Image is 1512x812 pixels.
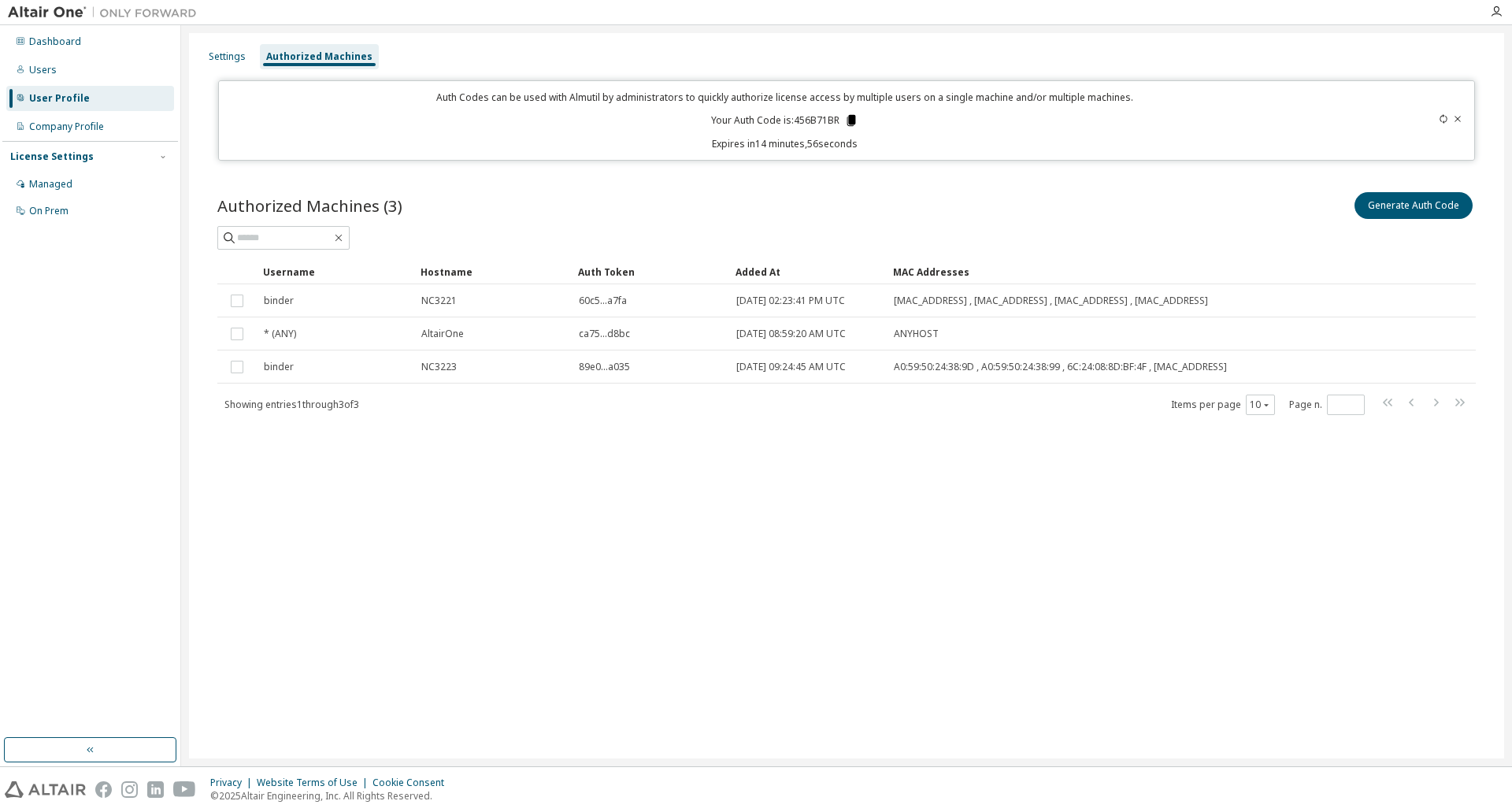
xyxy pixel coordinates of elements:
span: 89e0...a035 [579,361,630,373]
img: facebook.svg [95,781,112,798]
span: [DATE] 08:59:20 AM UTC [736,328,846,340]
img: instagram.svg [121,781,138,798]
div: Hostname [421,259,565,284]
span: Page n. [1289,395,1365,415]
div: On Prem [29,205,69,217]
div: Users [29,64,57,76]
span: A0:59:50:24:38:9D , A0:59:50:24:38:99 , 6C:24:08:8D:BF:4F , [MAC_ADDRESS] [894,361,1227,373]
span: [DATE] 02:23:41 PM UTC [736,295,845,307]
span: [MAC_ADDRESS] , [MAC_ADDRESS] , [MAC_ADDRESS] , [MAC_ADDRESS] [894,295,1208,307]
button: Generate Auth Code [1354,192,1473,219]
div: Company Profile [29,121,104,133]
div: Auth Token [578,259,723,284]
p: Auth Codes can be used with Almutil by administrators to quickly authorize license access by mult... [228,91,1342,104]
img: linkedin.svg [147,781,164,798]
p: Your Auth Code is: 456B71BR [711,113,858,128]
span: NC3223 [421,361,457,373]
span: [DATE] 09:24:45 AM UTC [736,361,846,373]
span: ca75...d8bc [579,328,630,340]
span: Showing entries 1 through 3 of 3 [224,398,359,411]
div: Website Terms of Use [257,777,372,789]
div: Settings [209,50,246,63]
span: binder [264,361,294,373]
span: binder [264,295,294,307]
span: AltairOne [421,328,464,340]
div: Dashboard [29,35,81,48]
div: Authorized Machines [266,50,372,63]
div: Username [263,259,408,284]
div: Privacy [210,777,257,789]
button: 10 [1250,399,1271,411]
p: © 2025 Altair Engineering, Inc. All Rights Reserved. [210,789,454,803]
div: User Profile [29,92,90,105]
div: Managed [29,178,72,191]
div: MAC Addresses [893,259,1315,284]
span: Authorized Machines (3) [217,195,402,217]
span: ANYHOST [894,328,939,340]
div: Added At [736,259,880,284]
span: NC3221 [421,295,457,307]
div: License Settings [10,150,94,163]
p: Expires in 14 minutes, 56 seconds [228,137,1342,150]
div: Cookie Consent [372,777,454,789]
span: * (ANY) [264,328,296,340]
img: youtube.svg [173,781,196,798]
img: altair_logo.svg [5,781,86,798]
img: Altair One [8,5,205,20]
span: Items per page [1171,395,1275,415]
span: 60c5...a7fa [579,295,627,307]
